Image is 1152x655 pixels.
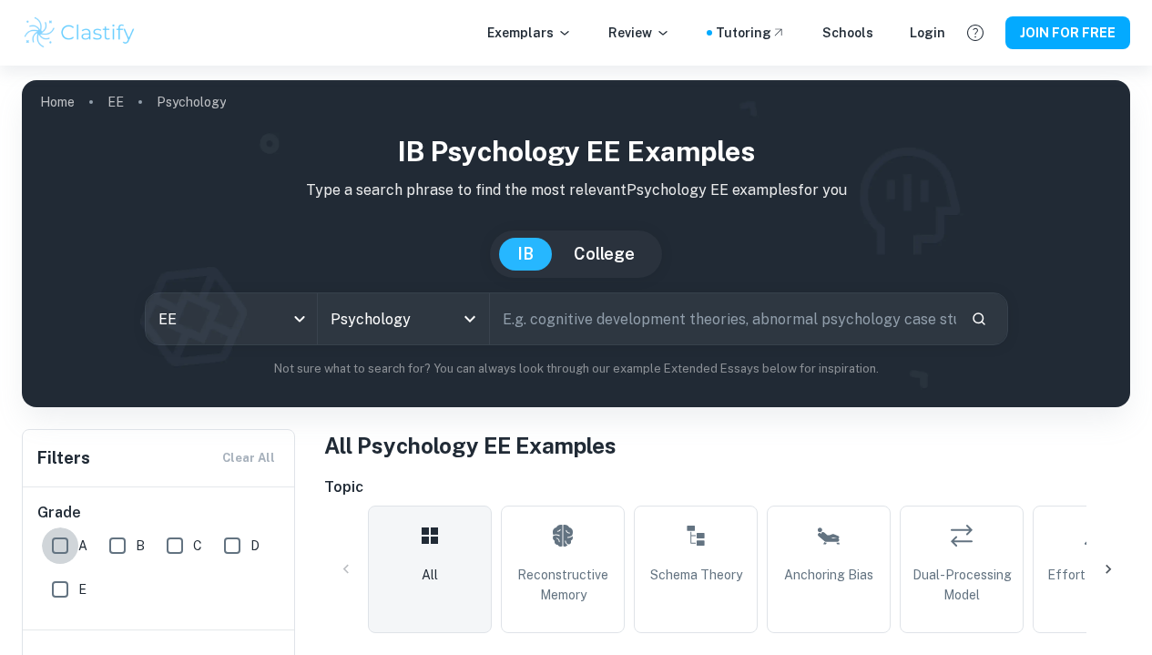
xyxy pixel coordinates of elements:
p: Not sure what to search for? You can always look through our example Extended Essays below for in... [36,360,1116,378]
span: C [193,536,202,556]
p: Exemplars [487,23,572,43]
h6: Topic [324,476,1130,498]
h1: All Psychology EE Examples [324,429,1130,462]
span: Effort Heuristic [1047,565,1142,585]
p: Psychology [157,92,226,112]
span: B [136,536,145,556]
h1: IB Psychology EE examples [36,131,1116,172]
span: Reconstructive Memory [509,565,617,605]
img: Clastify logo [22,15,138,51]
button: Open [457,306,483,332]
span: Dual-Processing Model [908,565,1015,605]
img: profile cover [22,80,1130,407]
span: Anchoring Bias [784,565,873,585]
span: E [78,579,87,599]
span: A [78,536,87,556]
p: Type a search phrase to find the most relevant Psychology EE examples for you [36,179,1116,201]
button: College [556,238,653,271]
div: EE [146,293,317,344]
input: E.g. cognitive development theories, abnormal psychology case studies, social psychology experime... [490,293,956,344]
h6: Grade [37,502,281,524]
h6: Filters [37,445,90,471]
span: D [250,536,260,556]
button: Help and Feedback [960,17,991,48]
span: All [422,565,438,585]
button: Search [963,303,994,334]
a: Tutoring [716,23,786,43]
a: EE [107,89,124,115]
span: Schema Theory [650,565,742,585]
a: Schools [822,23,873,43]
p: Review [608,23,670,43]
button: IB [499,238,552,271]
button: JOIN FOR FREE [1005,16,1130,49]
a: Home [40,89,75,115]
a: Login [910,23,945,43]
